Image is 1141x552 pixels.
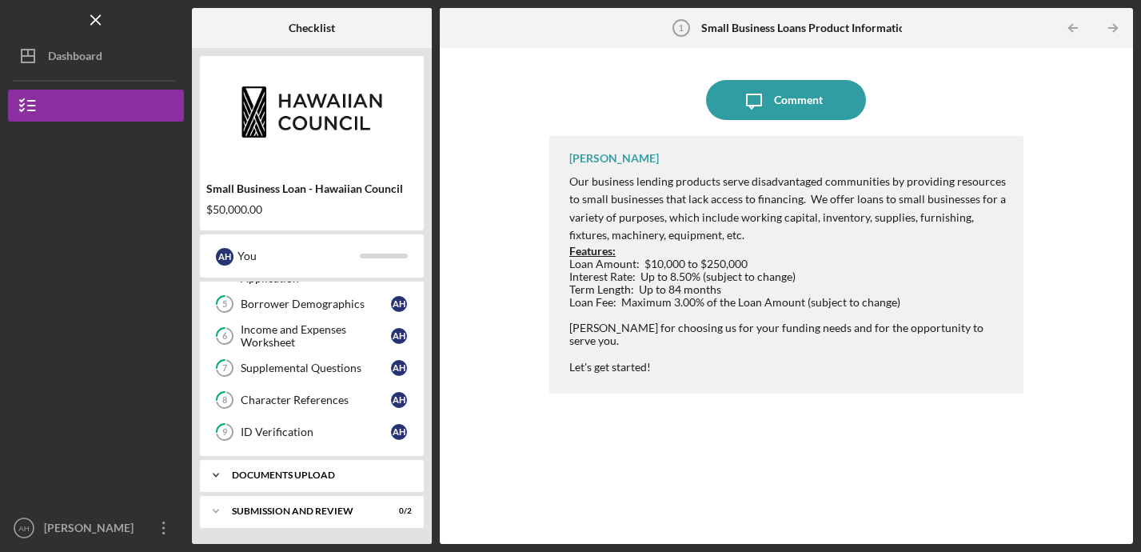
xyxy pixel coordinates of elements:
[18,524,29,533] text: AH
[241,394,391,406] div: Character References
[569,361,1007,374] div: Let's get started!
[569,282,721,296] span: Term Length: Up to 84 months
[222,299,227,310] tspan: 5
[706,80,866,120] button: Comment
[569,295,900,309] span: Loan Fee: Maximum 3.00% of the Loan Amount (subject to change)
[569,257,748,270] span: Loan Amount: $10,000 to $250,000
[391,296,407,312] div: A H
[383,506,412,516] div: 0 / 2
[774,80,823,120] div: Comment
[8,40,184,72] button: Dashboard
[241,298,391,310] div: Borrower Demographics
[222,363,228,374] tspan: 7
[216,248,233,266] div: A H
[8,512,184,544] button: AH[PERSON_NAME]
[232,506,372,516] div: SUBMISSION AND REVIEW
[241,362,391,374] div: Supplemental Questions
[222,331,228,342] tspan: 6
[391,424,407,440] div: A H
[208,352,416,384] a: 7Supplemental QuestionsAH
[679,23,684,33] tspan: 1
[569,270,796,283] span: Interest Rate: Up to 8.50% (subject to change)
[48,40,102,76] div: Dashboard
[222,427,228,438] tspan: 9
[208,384,416,416] a: 8Character ReferencesAH
[569,152,659,165] div: [PERSON_NAME]
[391,328,407,344] div: A H
[391,392,407,408] div: A H
[40,512,144,548] div: [PERSON_NAME]
[208,320,416,352] a: 6Income and Expenses WorksheetAH
[569,174,1006,242] span: Our business lending products serve disadvantaged communities by providing resources to small bus...
[200,64,424,160] img: Product logo
[391,360,407,376] div: A H
[701,22,912,34] b: Small Business Loans Product Information
[569,322,1007,347] div: [PERSON_NAME] for choosing us for your funding needs and for the opportunity to serve you.
[206,182,417,195] div: Small Business Loan - Hawaiian Council
[237,242,360,270] div: You
[569,244,616,258] strong: Features:
[208,416,416,448] a: 9ID VerificationAH
[241,323,391,349] div: Income and Expenses Worksheet
[241,426,391,438] div: ID Verification
[222,395,227,406] tspan: 8
[208,288,416,320] a: 5Borrower DemographicsAH
[206,203,417,216] div: $50,000.00
[289,22,335,34] b: Checklist
[232,470,404,480] div: DOCUMENTS UPLOAD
